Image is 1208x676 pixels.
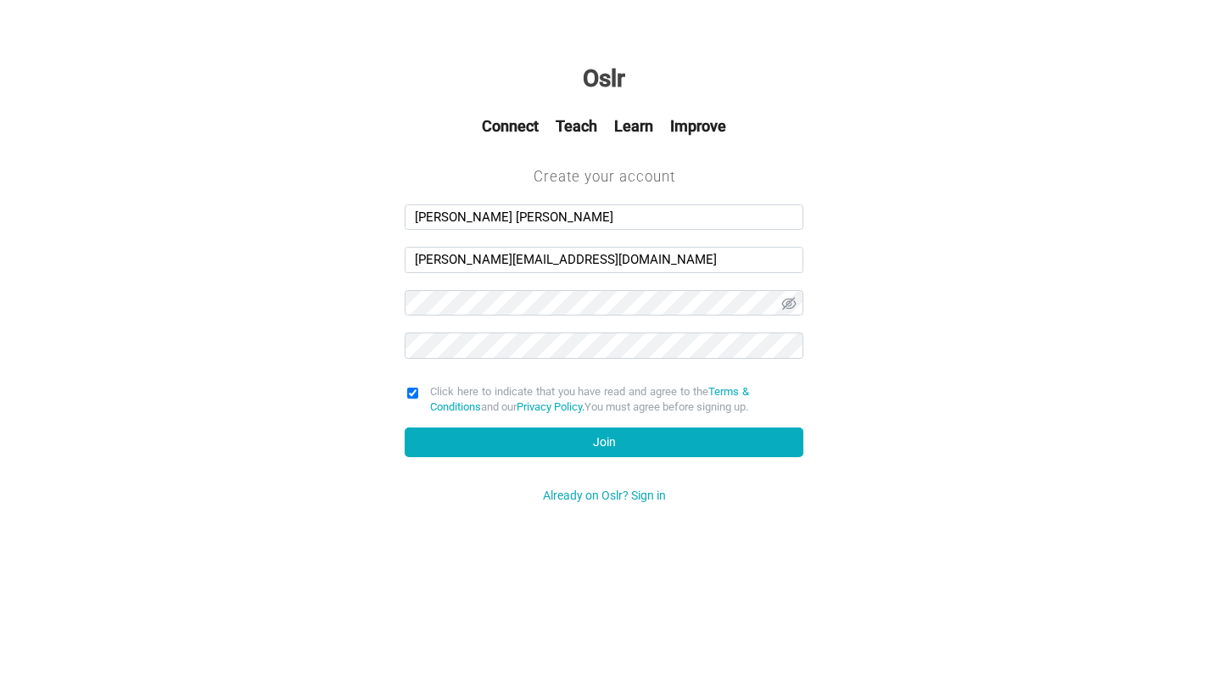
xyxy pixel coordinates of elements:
img: EyeInvisible-d9a08f2e611e7bb0d5d59df1fd2d6237.svg [780,295,797,312]
p: Click here to indicate that you have read and agree to the and our You must agree before signing up. [430,384,749,416]
a: Already on Oslr? Sign in [543,489,666,502]
button: Join [405,427,803,457]
input: Name [405,204,803,231]
a: Privacy Policy. [517,400,584,413]
input: Email (e.g. jon.childs@nhs.uk or ms1205@uol.ac.uk) [405,247,803,273]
